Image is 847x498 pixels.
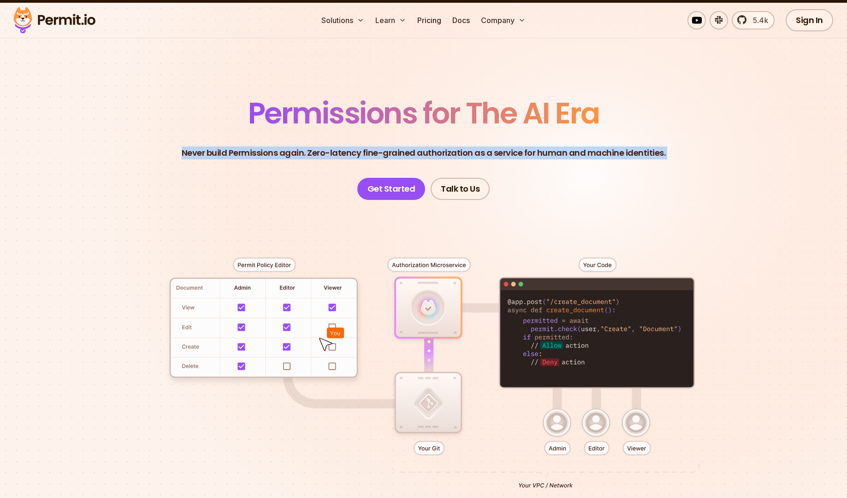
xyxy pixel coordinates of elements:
a: Get Started [357,178,426,200]
a: Docs [449,11,474,29]
span: Permissions for The AI Era [248,93,599,134]
a: Pricing [414,11,445,29]
img: Permit logo [9,5,100,36]
a: Talk to Us [431,178,490,200]
button: Learn [372,11,410,29]
p: Never build Permissions again. Zero-latency fine-grained authorization as a service for human and... [182,146,666,159]
a: 5.4k [732,11,775,29]
span: 5.4k [747,15,768,26]
button: Company [477,11,529,29]
a: Sign In [786,9,833,31]
button: Solutions [318,11,368,29]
